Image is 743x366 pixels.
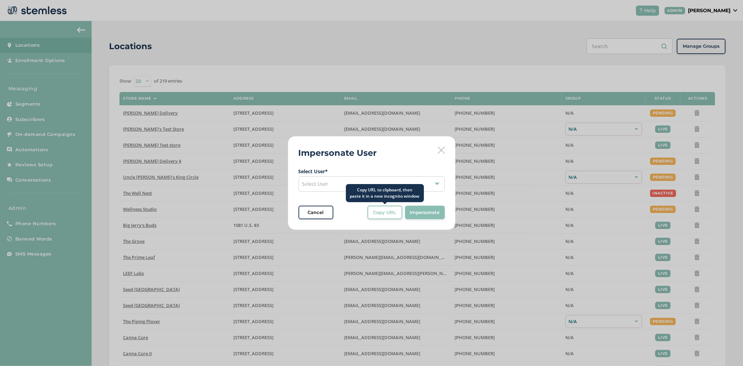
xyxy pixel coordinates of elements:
[708,333,743,366] iframe: Chat Widget
[367,206,402,220] button: Copy URL
[405,206,445,220] button: Impersonate
[373,209,396,216] span: Copy URL
[302,181,328,187] span: Select User
[410,209,440,216] span: Impersonate
[299,168,445,175] label: Select User
[346,184,424,202] div: Copy URL to clipboard, then paste it in a new incognito window
[299,206,333,220] button: Cancel
[308,209,324,216] span: Cancel
[299,147,377,159] h2: Impersonate User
